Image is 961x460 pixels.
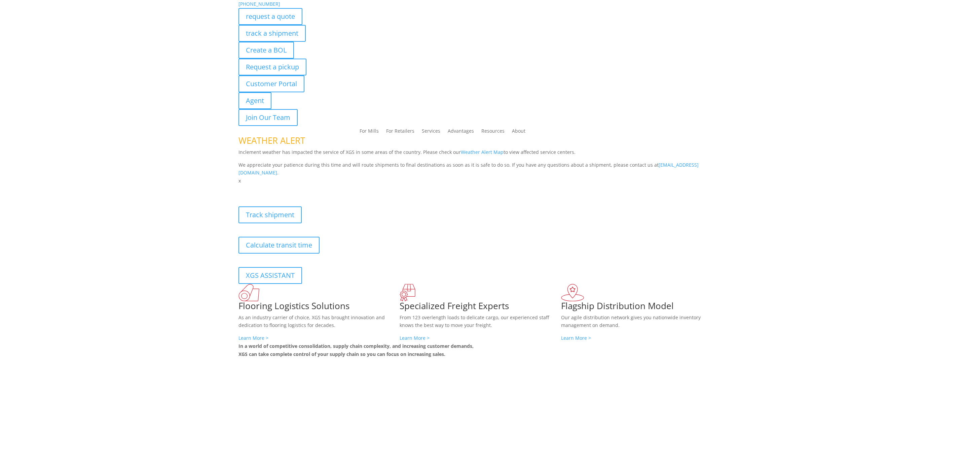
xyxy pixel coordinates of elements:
[561,301,723,314] h1: Flagship Distribution Model
[238,42,294,59] a: Create a BOL
[238,134,305,146] span: WEATHER ALERT
[512,129,525,136] a: About
[422,129,440,136] a: Services
[481,129,505,136] a: Resources
[400,301,561,314] h1: Specialized Freight Experts
[238,301,400,314] h1: Flooring Logistics Solutions
[238,206,302,223] a: Track shipment
[448,129,474,136] a: Advantages
[238,92,271,109] a: Agent
[400,284,415,301] img: xgs-icon-focused-on-flooring-red
[238,343,474,357] b: In a world of competitive consolidation, supply chain complexity, and increasing customer demands...
[561,284,584,301] img: xgs-icon-flagship-distribution-model-red
[238,267,302,284] a: XGS ASSISTANT
[238,161,723,177] p: We appreciate your patience during this time and will route shipments to final destinations as so...
[238,25,306,42] a: track a shipment
[238,186,389,192] b: Visibility, transparency, and control for your entire supply chain.
[238,1,280,7] a: [PHONE_NUMBER]
[238,177,723,185] p: x
[238,148,723,161] p: Inclement weather has impacted the service of XGS in some areas of the country. Please check our ...
[238,237,320,254] a: Calculate transit time
[360,129,379,136] a: For Mills
[238,314,385,329] span: As an industry carrier of choice, XGS has brought innovation and dedication to flooring logistics...
[238,109,298,126] a: Join Our Team
[561,314,701,329] span: Our agile distribution network gives you nationwide inventory management on demand.
[461,149,504,155] a: Weather Alert Map
[386,129,414,136] a: For Retailers
[561,335,591,341] a: Learn More >
[238,75,304,92] a: Customer Portal
[400,314,561,334] p: From 123 overlength loads to delicate cargo, our experienced staff knows the best way to move you...
[400,335,430,341] a: Learn More >
[238,8,302,25] a: request a quote
[238,335,268,341] a: Learn More >
[238,59,306,75] a: Request a pickup
[238,284,259,301] img: xgs-icon-total-supply-chain-intelligence-red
